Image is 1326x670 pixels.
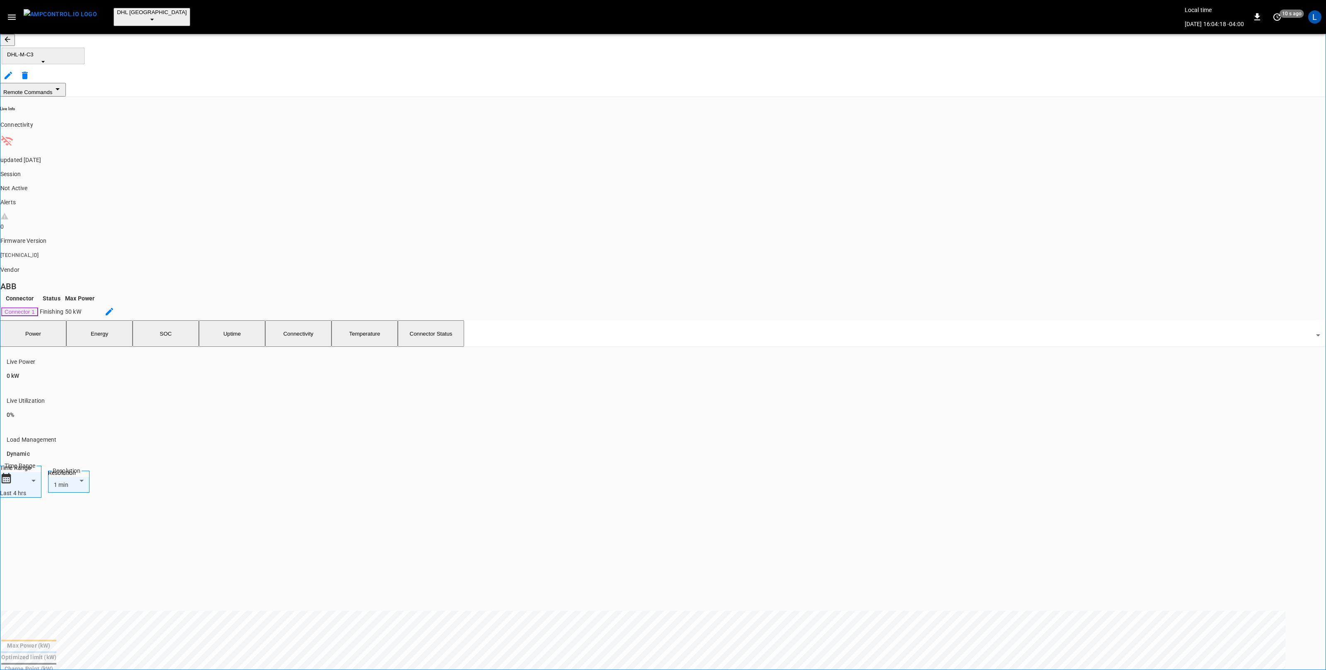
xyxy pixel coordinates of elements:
[0,157,41,163] span: updated [DATE]
[0,198,1326,206] p: Alerts
[2,48,85,64] button: DHL-M-C3
[398,320,464,347] button: Connector Status
[0,121,1326,129] p: Connectivity
[7,450,1299,459] h6: Dynamic
[1,294,39,303] th: Connector
[48,477,109,493] div: 1 min
[331,320,398,347] button: Temperature
[1280,10,1304,18] span: 10 s ago
[65,294,95,303] th: Max Power
[39,294,64,303] th: Status
[1185,6,1244,14] p: Local time
[7,51,79,58] span: DHL-M-C3
[39,304,64,319] td: Finishing
[0,184,1326,192] p: Not Active
[1270,10,1284,24] button: set refresh interval
[7,397,1299,405] p: Live Utilization
[1185,20,1244,28] p: [DATE] 16:04:18 -04:00
[0,237,1326,245] p: Firmware Version
[7,411,1299,420] h6: 0%
[0,252,39,258] span: [TECHNICAL_ID]
[7,358,1299,366] p: Live Power
[0,223,1326,231] div: 0
[199,320,265,347] button: Uptime
[66,320,133,347] button: Energy
[24,9,97,19] img: ampcontrol.io logo
[7,372,1299,381] h6: 0 kW
[0,280,1326,293] h6: ABB
[114,8,190,26] button: DHL [GEOGRAPHIC_DATA]
[20,7,100,27] button: menu
[265,320,331,347] button: Connectivity
[1,307,38,316] button: Connector 1
[7,435,1299,444] p: Load Management
[48,469,90,477] label: Resolution
[0,170,1326,178] p: Session
[1308,10,1321,24] div: profile-icon
[133,320,199,347] button: SOC
[117,9,187,15] span: DHL [GEOGRAPHIC_DATA]
[65,304,95,319] td: 50 kW
[0,266,1326,274] p: Vendor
